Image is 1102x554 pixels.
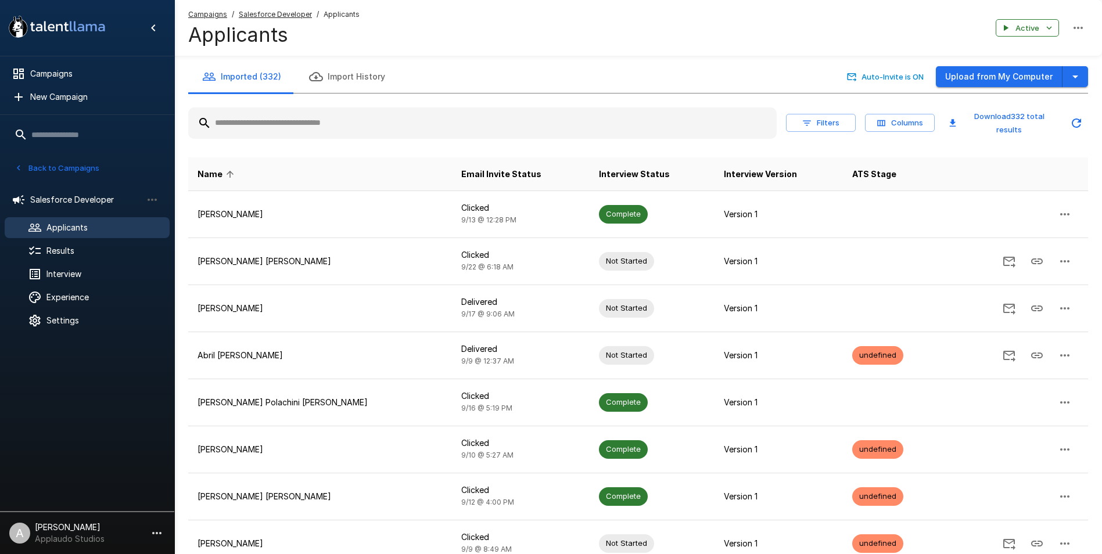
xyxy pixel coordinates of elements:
[865,114,935,132] button: Columns
[198,208,443,220] p: [PERSON_NAME]
[1023,350,1051,359] span: Copy Interview Link
[461,484,580,496] p: Clicked
[461,451,514,459] span: 9/10 @ 5:27 AM
[995,256,1023,265] span: Send Invitation
[724,256,834,267] p: Version 1
[188,23,360,47] h4: Applicants
[239,10,312,19] u: Salesforce Developer
[188,60,295,93] button: Imported (332)
[724,350,834,361] p: Version 1
[936,66,1062,88] button: Upload from My Computer
[995,303,1023,312] span: Send Invitation
[724,491,834,502] p: Version 1
[232,9,234,20] span: /
[724,167,797,181] span: Interview Version
[198,397,443,408] p: [PERSON_NAME] Polachini [PERSON_NAME]
[461,310,515,318] span: 9/17 @ 9:06 AM
[198,167,238,181] span: Name
[461,498,514,506] span: 9/12 @ 4:00 PM
[724,397,834,408] p: Version 1
[198,303,443,314] p: [PERSON_NAME]
[996,19,1059,37] button: Active
[724,538,834,549] p: Version 1
[461,390,580,402] p: Clicked
[198,350,443,361] p: Abril [PERSON_NAME]
[461,215,516,224] span: 9/13 @ 12:28 PM
[1023,538,1051,548] span: Copy Interview Link
[724,303,834,314] p: Version 1
[198,256,443,267] p: [PERSON_NAME] [PERSON_NAME]
[198,444,443,455] p: [PERSON_NAME]
[461,249,580,261] p: Clicked
[198,491,443,502] p: [PERSON_NAME] [PERSON_NAME]
[295,60,399,93] button: Import History
[852,491,903,502] span: undefined
[599,167,670,181] span: Interview Status
[599,350,654,361] span: Not Started
[461,262,514,271] span: 9/22 @ 6:18 AM
[599,256,654,267] span: Not Started
[599,538,654,549] span: Not Started
[461,296,580,308] p: Delivered
[995,350,1023,359] span: Send Invitation
[599,208,648,220] span: Complete
[461,404,512,412] span: 9/16 @ 5:19 PM
[944,107,1060,139] button: Download332 total results
[198,538,443,549] p: [PERSON_NAME]
[995,538,1023,548] span: Send Invitation
[724,444,834,455] p: Version 1
[599,397,648,408] span: Complete
[599,303,654,314] span: Not Started
[461,202,580,214] p: Clicked
[461,437,580,449] p: Clicked
[461,545,512,553] span: 9/9 @ 8:49 AM
[1023,256,1051,265] span: Copy Interview Link
[724,208,834,220] p: Version 1
[317,9,319,20] span: /
[845,68,927,86] button: Auto-Invite is ON
[1065,111,1088,135] button: Updated Today - 11:27 AM
[852,167,896,181] span: ATS Stage
[599,491,648,502] span: Complete
[852,350,903,361] span: undefined
[324,9,360,20] span: Applicants
[461,167,541,181] span: Email Invite Status
[852,538,903,549] span: undefined
[786,114,856,132] button: Filters
[599,444,648,455] span: Complete
[852,444,903,455] span: undefined
[461,531,580,543] p: Clicked
[461,357,514,365] span: 9/9 @ 12:37 AM
[188,10,227,19] u: Campaigns
[461,343,580,355] p: Delivered
[1023,303,1051,312] span: Copy Interview Link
